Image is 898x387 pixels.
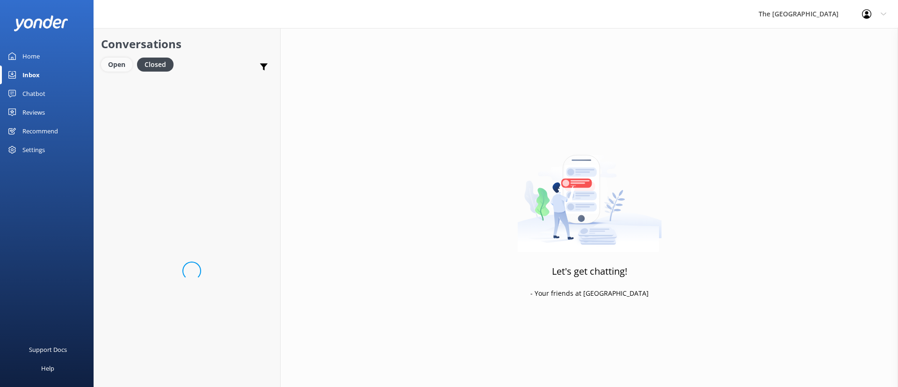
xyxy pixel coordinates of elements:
h3: Let's get chatting! [552,264,627,279]
a: Closed [137,59,178,69]
p: - Your friends at [GEOGRAPHIC_DATA] [530,288,649,299]
img: artwork of a man stealing a conversation from at giant smartphone [517,135,662,252]
div: Open [101,58,132,72]
div: Reviews [22,103,45,122]
a: Open [101,59,137,69]
div: Recommend [22,122,58,140]
div: Home [22,47,40,66]
h2: Conversations [101,35,273,53]
div: Settings [22,140,45,159]
div: Inbox [22,66,40,84]
div: Chatbot [22,84,45,103]
div: Closed [137,58,174,72]
img: yonder-white-logo.png [14,15,68,31]
div: Support Docs [29,340,67,359]
div: Help [41,359,54,378]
